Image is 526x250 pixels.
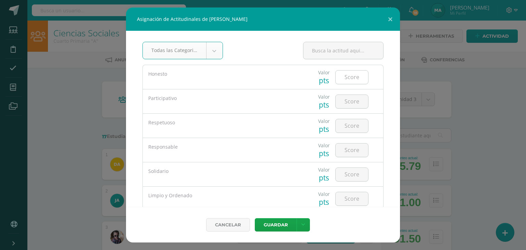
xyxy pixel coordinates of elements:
[143,42,223,59] a: Todas las Categorias
[336,71,368,84] input: Score
[336,95,368,108] input: Score
[126,8,400,31] div: Asignación de Actitudinales de [PERSON_NAME]
[148,71,298,77] div: Honesto
[318,124,330,134] div: pts
[318,93,330,100] div: Valor
[318,118,330,124] div: Valor
[318,173,330,183] div: pts
[380,8,400,31] button: Close (Esc)
[318,100,330,110] div: pts
[148,95,298,102] div: Participativo
[318,149,330,158] div: pts
[148,192,298,199] div: Limpio y Ordenado
[318,191,330,197] div: Valor
[318,166,330,173] div: Valor
[206,218,250,232] a: Cancelar
[303,42,383,59] input: Busca la actitud aqui...
[151,42,198,58] span: Todas las Categorias
[336,192,368,205] input: Score
[336,168,368,181] input: Score
[336,143,368,157] input: Score
[255,218,297,232] button: Guardar
[318,142,330,149] div: Valor
[148,119,298,126] div: Respetuoso
[148,143,298,150] div: Responsable
[318,197,330,207] div: pts
[318,76,330,85] div: pts
[148,168,298,175] div: Solidario
[318,69,330,76] div: Valor
[336,119,368,133] input: Score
